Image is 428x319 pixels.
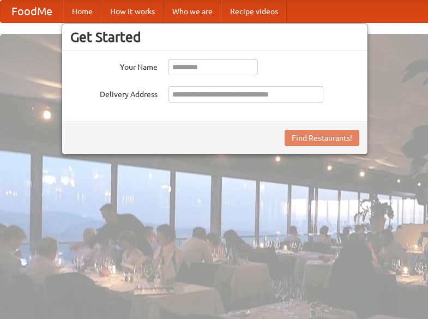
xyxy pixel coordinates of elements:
[1,1,63,22] a: FoodMe
[285,130,359,146] button: Find Restaurants!
[164,1,221,22] a: Who we are
[70,59,158,73] label: Your Name
[70,29,359,45] h3: Get Started
[101,1,164,22] a: How it works
[221,1,287,22] a: Recipe videos
[63,1,101,22] a: Home
[70,86,158,100] label: Delivery Address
